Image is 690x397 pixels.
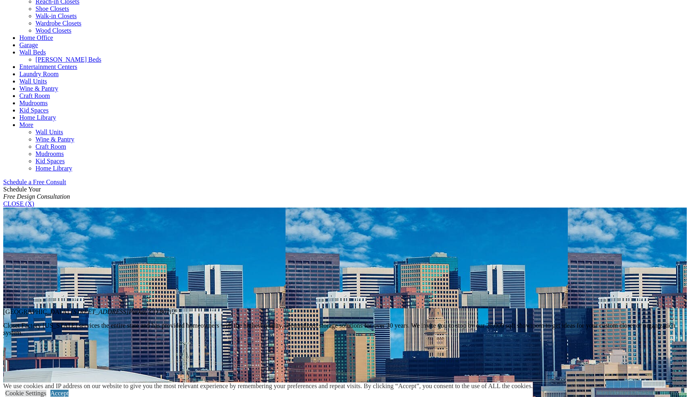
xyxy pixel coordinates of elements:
[19,71,58,77] a: Laundry Room
[19,63,77,70] a: Entertainment Centers
[35,136,74,143] a: Wine & Pantry
[35,56,101,63] a: [PERSON_NAME] Beds
[35,5,69,12] a: Shoe Closets
[35,12,77,19] a: Walk-in Closets
[35,129,63,135] a: Wall Units
[3,200,34,207] a: CLOSE (X)
[19,107,48,114] a: Kid Spaces
[19,78,47,85] a: Wall Units
[35,20,81,27] a: Wardrobe Closets
[35,143,66,150] a: Craft Room
[19,49,46,56] a: Wall Beds
[35,150,64,157] a: Mudrooms
[19,114,56,121] a: Home Library
[3,193,70,200] em: Free Design Consultation
[19,42,38,48] a: Garage
[19,121,33,128] a: More menu text will display only on big screen
[35,158,65,164] a: Kid Spaces
[129,308,175,315] span: Parker, CO 80112
[35,165,72,172] a: Home Library
[19,92,50,99] a: Craft Room
[35,27,71,34] a: Wood Closets
[3,179,66,185] a: Schedule a Free Consult (opens a dropdown menu)
[19,100,48,106] a: Mudrooms
[5,390,46,397] a: Cookie Settings
[3,382,533,390] div: We use cookies and IP address on our website to give you the most relevant experience by remember...
[19,34,53,41] a: Home Office
[50,390,69,397] a: Accept
[3,322,687,337] p: Closet Factory [US_STATE] services the entire state and has provided homeowners with the highest-...
[71,308,175,315] em: [STREET_ADDRESS]
[3,186,70,200] span: Schedule Your
[19,85,58,92] a: Wine & Pantry
[3,308,69,315] span: [GEOGRAPHIC_DATA]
